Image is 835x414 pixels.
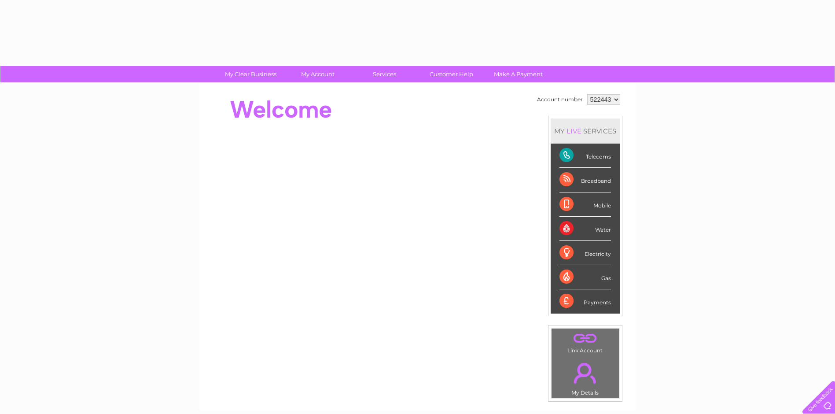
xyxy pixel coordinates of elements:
a: My Clear Business [214,66,287,82]
div: Telecoms [559,144,611,168]
a: . [554,331,617,346]
div: Gas [559,265,611,289]
div: Mobile [559,192,611,217]
div: Broadband [559,168,611,192]
td: Account number [535,92,585,107]
a: Make A Payment [482,66,555,82]
a: . [554,358,617,388]
a: Customer Help [415,66,488,82]
div: Water [559,217,611,241]
td: My Details [551,355,619,399]
a: Services [348,66,421,82]
div: LIVE [565,127,583,135]
div: Electricity [559,241,611,265]
td: Link Account [551,328,619,356]
div: MY SERVICES [551,118,620,144]
div: Payments [559,289,611,313]
a: My Account [281,66,354,82]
